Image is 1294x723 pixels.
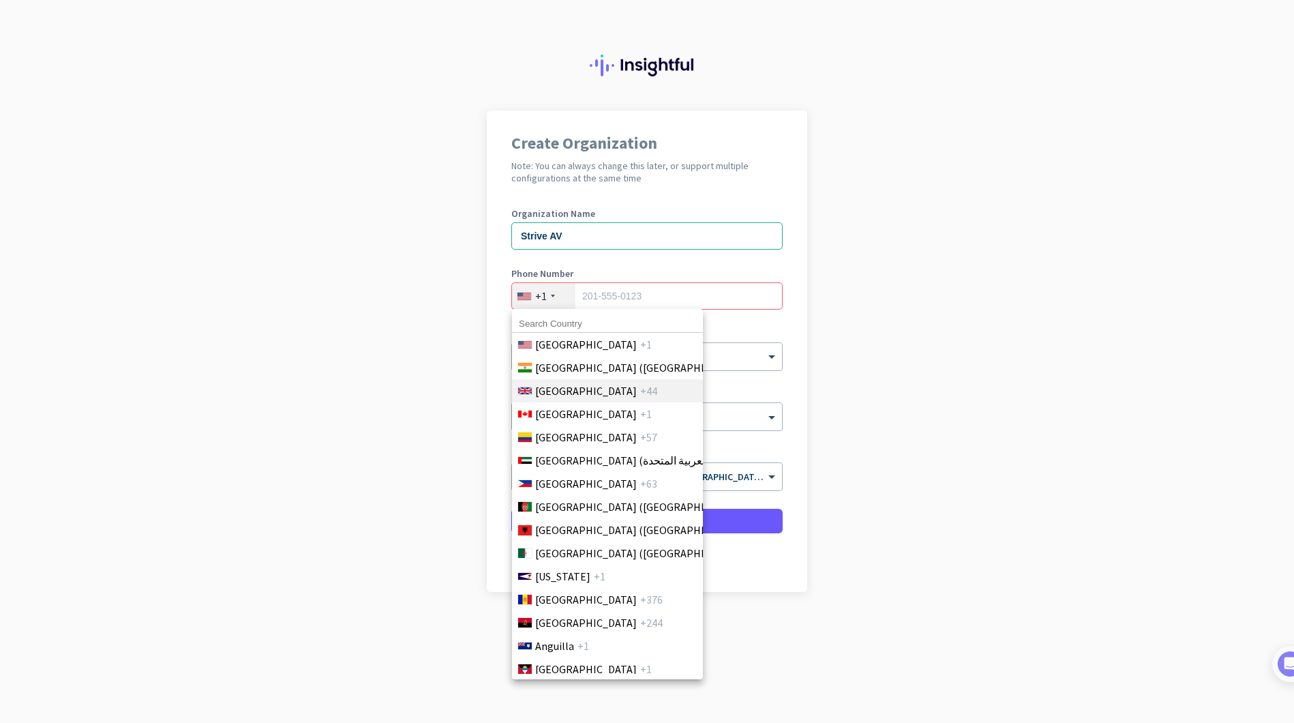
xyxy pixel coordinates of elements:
span: +1 [640,661,652,677]
span: +376 [640,591,663,608]
span: [GEOGRAPHIC_DATA] (‫الإمارات العربية المتحدة‬‎) [535,452,751,469]
input: Search Country [512,315,703,333]
span: [GEOGRAPHIC_DATA] [535,383,637,399]
span: +1 [640,336,652,353]
span: +1 [577,638,589,654]
span: [GEOGRAPHIC_DATA] ([GEOGRAPHIC_DATA]) [535,359,748,376]
span: [US_STATE] [535,568,590,585]
span: [GEOGRAPHIC_DATA] (‫[GEOGRAPHIC_DATA]‬‎) [535,499,748,515]
span: [GEOGRAPHIC_DATA] [535,475,637,492]
span: [GEOGRAPHIC_DATA] [535,591,637,608]
span: +1 [594,568,605,585]
span: [GEOGRAPHIC_DATA] (‫[GEOGRAPHIC_DATA]‬‎) [535,545,748,561]
span: +44 [640,383,657,399]
span: +244 [640,615,663,631]
span: +57 [640,429,657,445]
span: [GEOGRAPHIC_DATA] [535,336,637,353]
span: [GEOGRAPHIC_DATA] [535,406,637,422]
span: [GEOGRAPHIC_DATA] [535,615,637,631]
span: [GEOGRAPHIC_DATA] ([GEOGRAPHIC_DATA]) [535,522,748,538]
span: +63 [640,475,657,492]
span: Anguilla [535,638,574,654]
span: [GEOGRAPHIC_DATA] [535,429,637,445]
span: [GEOGRAPHIC_DATA] [535,661,637,677]
span: +1 [640,406,652,422]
